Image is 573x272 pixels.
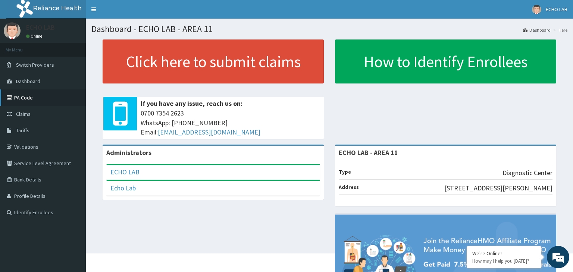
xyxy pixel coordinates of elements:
a: [EMAIL_ADDRESS][DOMAIN_NAME] [158,128,260,136]
h1: Dashboard - ECHO LAB - AREA 11 [91,24,567,34]
b: If you have any issue, reach us on: [141,99,242,108]
div: We're Online! [472,250,536,257]
img: User Image [532,5,541,14]
span: Dashboard [16,78,40,85]
a: ECHO LAB [110,168,140,176]
p: How may I help you today? [472,258,536,264]
span: ECHO LAB [546,6,567,13]
strong: ECHO LAB - AREA 11 [339,148,398,157]
p: [STREET_ADDRESS][PERSON_NAME] [444,183,552,193]
b: Administrators [106,148,151,157]
span: Switch Providers [16,61,54,68]
p: Diagnostic Center [502,168,552,178]
a: How to Identify Enrollees [335,39,556,83]
p: ECHO LAB [26,24,55,31]
b: Address [339,184,359,190]
a: Echo Lab [110,184,136,192]
img: User Image [4,22,21,39]
span: 0700 7354 2623 WhatsApp: [PHONE_NUMBER] Email: [141,108,320,137]
li: Here [551,27,567,33]
b: Type [339,168,351,175]
span: Claims [16,111,31,117]
span: Tariffs [16,127,29,134]
a: Click here to submit claims [103,39,324,83]
a: Online [26,34,44,39]
a: Dashboard [523,27,551,33]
